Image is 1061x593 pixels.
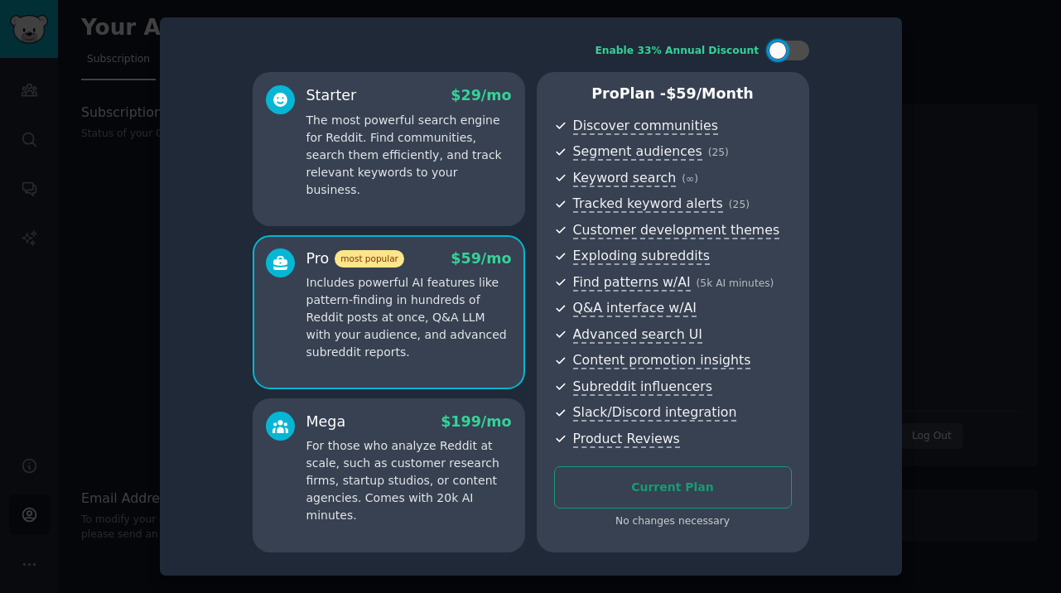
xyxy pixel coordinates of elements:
span: ( 25 ) [729,199,750,210]
span: most popular [335,250,404,268]
span: Find patterns w/AI [573,274,691,292]
span: Tracked keyword alerts [573,195,723,213]
span: $ 199 /mo [441,413,511,430]
span: $ 59 /month [666,85,754,102]
span: Content promotion insights [573,352,751,369]
span: Subreddit influencers [573,378,712,396]
span: ( 5k AI minutes ) [697,277,774,289]
span: $ 29 /mo [451,87,511,104]
p: Includes powerful AI features like pattern-finding in hundreds of Reddit posts at once, Q&A LLM w... [306,274,512,361]
div: Mega [306,412,346,432]
span: Segment audiences [573,143,702,161]
div: Starter [306,85,357,106]
span: Keyword search [573,170,677,187]
span: Product Reviews [573,431,680,448]
span: Advanced search UI [573,326,702,344]
p: Pro Plan - [554,84,792,104]
span: ( 25 ) [708,147,729,158]
span: Discover communities [573,118,718,135]
div: No changes necessary [554,514,792,529]
span: Q&A interface w/AI [573,300,697,317]
span: Customer development themes [573,222,780,239]
span: Slack/Discord integration [573,404,737,422]
span: Exploding subreddits [573,248,710,265]
span: $ 59 /mo [451,250,511,267]
p: The most powerful search engine for Reddit. Find communities, search them efficiently, and track ... [306,112,512,199]
div: Pro [306,248,404,269]
p: For those who analyze Reddit at scale, such as customer research firms, startup studios, or conte... [306,437,512,524]
span: ( ∞ ) [682,173,698,185]
div: Enable 33% Annual Discount [596,44,760,59]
